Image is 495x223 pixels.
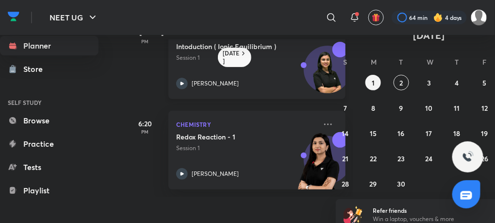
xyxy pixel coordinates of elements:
[449,125,464,141] button: September 18, 2025
[394,100,409,116] button: September 9, 2025
[139,28,355,35] h4: [DATE]
[126,38,165,44] p: PM
[477,75,493,90] button: September 5, 2025
[394,75,409,90] button: September 2, 2025
[433,13,443,22] img: streak
[426,129,432,138] abbr: September 17, 2025
[373,206,493,215] h6: Refer friends
[421,125,437,141] button: September 17, 2025
[344,57,347,67] abbr: Sunday
[371,57,377,67] abbr: Monday
[397,179,405,189] abbr: September 30, 2025
[421,100,437,116] button: September 10, 2025
[176,144,316,153] p: Session 1
[477,125,493,141] button: September 19, 2025
[192,170,239,178] p: [PERSON_NAME]
[370,154,377,163] abbr: September 22, 2025
[192,79,239,88] p: [PERSON_NAME]
[477,151,493,166] button: September 26, 2025
[126,119,165,129] h5: 6:20
[413,29,445,42] span: [DATE]
[338,151,353,166] button: September 21, 2025
[399,103,403,113] abbr: September 9, 2025
[421,151,437,166] button: September 24, 2025
[425,154,432,163] abbr: September 24, 2025
[365,125,381,141] button: September 15, 2025
[365,151,381,166] button: September 22, 2025
[455,78,459,87] abbr: September 4, 2025
[365,75,381,90] button: September 1, 2025
[454,103,460,113] abbr: September 11, 2025
[292,132,346,199] img: unacademy
[223,50,240,65] h6: [DATE]
[368,10,384,25] button: avatar
[372,78,375,87] abbr: September 1, 2025
[338,176,353,191] button: September 28, 2025
[481,129,488,138] abbr: September 19, 2025
[176,42,297,51] h5: Intoduction ( Ionic Equilibrium )
[449,75,464,90] button: September 4, 2025
[421,75,437,90] button: September 3, 2025
[397,154,405,163] abbr: September 23, 2025
[483,78,487,87] abbr: September 5, 2025
[481,154,488,163] abbr: September 26, 2025
[365,100,381,116] button: September 8, 2025
[394,125,409,141] button: September 16, 2025
[370,179,377,189] abbr: September 29, 2025
[338,125,353,141] button: September 14, 2025
[344,103,347,113] abbr: September 7, 2025
[449,100,464,116] button: September 11, 2025
[8,9,19,24] img: Company Logo
[455,57,459,67] abbr: Thursday
[481,103,488,113] abbr: September 12, 2025
[338,100,353,116] button: September 7, 2025
[449,151,464,166] button: September 25, 2025
[23,63,49,75] div: Store
[483,57,487,67] abbr: Friday
[342,154,348,163] abbr: September 21, 2025
[394,151,409,166] button: September 23, 2025
[126,129,165,135] p: PM
[176,119,316,130] p: Chemistry
[365,176,381,191] button: September 29, 2025
[427,78,431,87] abbr: September 3, 2025
[304,51,351,98] img: Avatar
[399,78,403,87] abbr: September 2, 2025
[8,9,19,26] a: Company Logo
[371,103,375,113] abbr: September 8, 2025
[399,57,403,67] abbr: Tuesday
[342,129,349,138] abbr: September 14, 2025
[453,129,460,138] abbr: September 18, 2025
[342,179,349,189] abbr: September 28, 2025
[44,8,104,27] button: NEET UG
[462,151,474,163] img: ttu
[176,132,297,142] h5: Redox Reaction - 1
[471,9,487,26] img: VAISHNAVI DWIVEDI
[427,57,433,67] abbr: Wednesday
[477,100,493,116] button: September 12, 2025
[394,176,409,191] button: September 30, 2025
[398,129,405,138] abbr: September 16, 2025
[425,103,432,113] abbr: September 10, 2025
[176,53,316,62] p: Session 1
[370,129,377,138] abbr: September 15, 2025
[372,13,380,22] img: avatar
